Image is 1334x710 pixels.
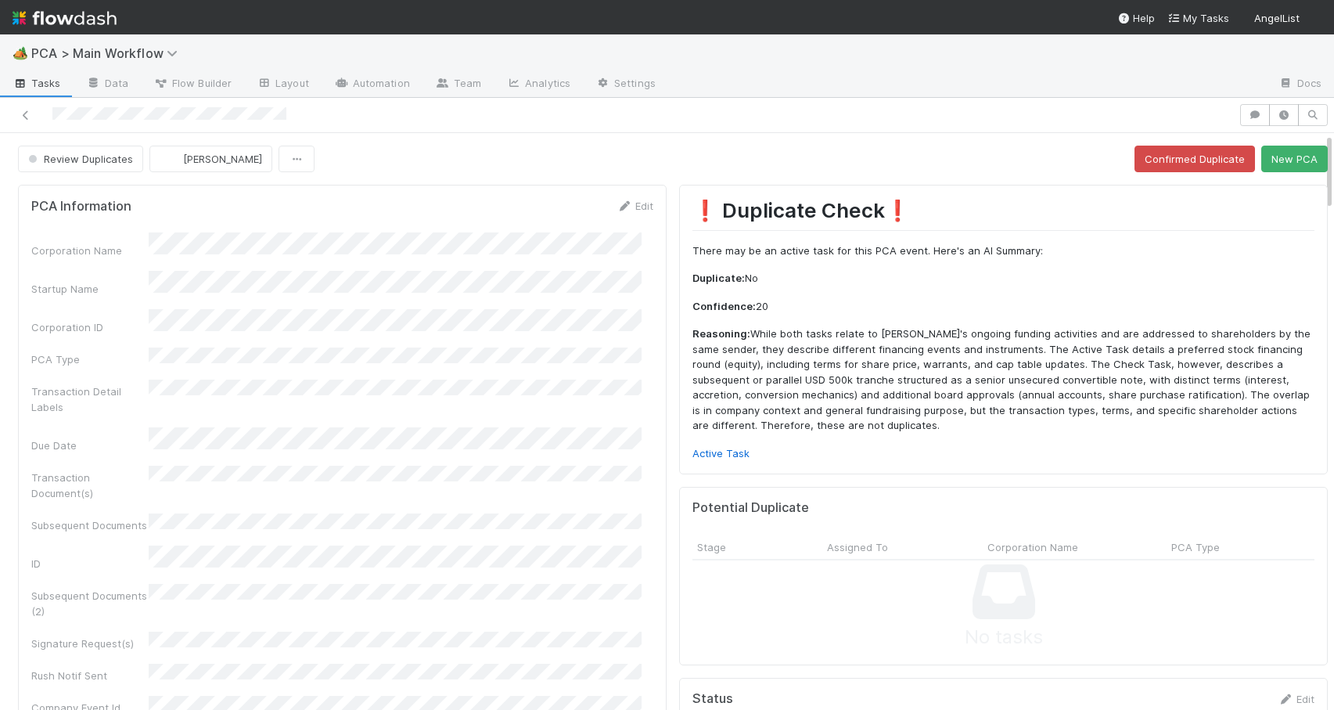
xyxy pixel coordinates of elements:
strong: Reasoning: [692,327,750,340]
a: Automation [322,72,422,97]
strong: Duplicate: [692,272,745,284]
span: [PERSON_NAME] [183,153,262,165]
div: Rush Notif Sent [31,668,149,683]
p: While both tasks relate to [PERSON_NAME]'s ongoing funding activities and are addressed to shareh... [692,326,1314,434]
h1: ❗ Duplicate Check❗️ [692,198,1314,230]
span: AngelList [1254,12,1300,24]
img: avatar_dd78c015-5c19-403d-b5d7-976f9c2ba6b3.png [1306,11,1321,27]
a: Edit [1278,693,1314,705]
a: Docs [1266,72,1334,97]
div: Corporation ID [31,319,149,335]
div: Transaction Document(s) [31,470,149,501]
p: 20 [692,299,1314,315]
p: No [692,271,1314,287]
span: Tasks [13,75,61,91]
span: PCA > Main Workflow [31,45,185,61]
button: Review Duplicates [18,146,143,172]
div: Subsequent Documents [31,517,149,533]
a: My Tasks [1167,10,1229,26]
a: Team [422,72,494,97]
div: Help [1117,10,1155,26]
div: Transaction Detail Labels [31,384,149,415]
span: Corporation Name [987,539,1078,555]
strong: Confidence: [692,300,756,312]
button: Confirmed Duplicate [1134,146,1255,172]
span: Review Duplicates [25,153,133,165]
a: Analytics [494,72,583,97]
a: Layout [244,72,322,97]
div: ID [31,556,149,571]
span: Stage [697,539,726,555]
button: New PCA [1261,146,1328,172]
a: Active Task [692,447,750,460]
p: There may be an active task for this PCA event. Here's an AI Summary: [692,243,1314,259]
a: Edit [617,200,653,212]
div: Signature Request(s) [31,636,149,651]
div: PCA Type [31,351,149,367]
a: Flow Builder [141,72,244,97]
h5: Potential Duplicate [692,500,809,516]
span: 🏕️ [13,46,28,59]
span: My Tasks [1167,12,1229,24]
span: Flow Builder [153,75,232,91]
span: No tasks [965,623,1043,652]
span: PCA Type [1171,539,1220,555]
button: [PERSON_NAME] [149,146,272,172]
img: avatar_dd78c015-5c19-403d-b5d7-976f9c2ba6b3.png [163,151,178,167]
h5: PCA Information [31,199,131,214]
h5: Status [692,691,733,707]
div: Due Date [31,438,149,453]
img: logo-inverted-e16ddd16eac7371096b0.svg [13,5,117,31]
a: Settings [583,72,668,97]
div: Startup Name [31,281,149,297]
div: Corporation Name [31,243,149,258]
span: Assigned To [827,539,888,555]
div: Subsequent Documents (2) [31,588,149,619]
a: Data [74,72,141,97]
